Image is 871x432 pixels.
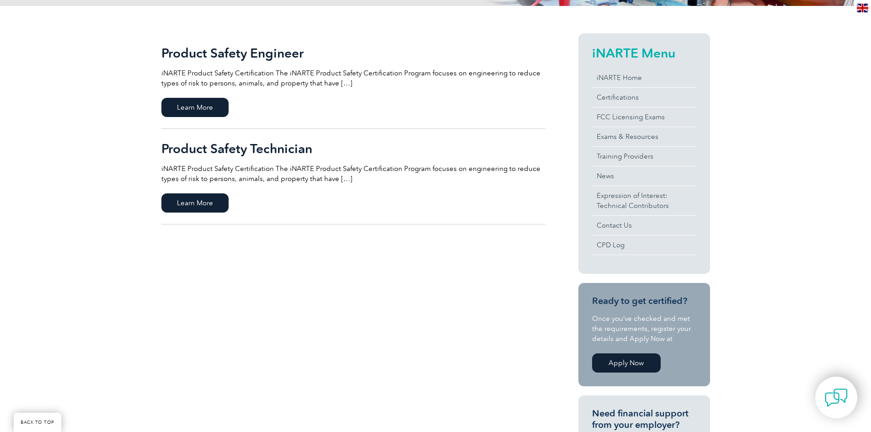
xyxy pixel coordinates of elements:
[592,68,696,87] a: iNARTE Home
[14,413,61,432] a: BACK TO TOP
[592,216,696,235] a: Contact Us
[161,33,545,129] a: Product Safety Engineer iNARTE Product Safety Certification The iNARTE Product Safety Certificati...
[857,4,868,12] img: en
[592,46,696,60] h2: iNARTE Menu
[161,68,545,88] p: iNARTE Product Safety Certification The iNARTE Product Safety Certification Program focuses on en...
[592,186,696,215] a: Expression of Interest:Technical Contributors
[161,46,545,60] h2: Product Safety Engineer
[592,88,696,107] a: Certifications
[592,147,696,166] a: Training Providers
[592,107,696,127] a: FCC Licensing Exams
[161,98,229,117] span: Learn More
[161,141,545,156] h2: Product Safety Technician
[592,166,696,186] a: News
[825,386,848,409] img: contact-chat.png
[161,193,229,213] span: Learn More
[161,129,545,224] a: Product Safety Technician iNARTE Product Safety Certification The iNARTE Product Safety Certifica...
[592,408,696,431] h3: Need financial support from your employer?
[592,295,696,307] h3: Ready to get certified?
[161,164,545,184] p: iNARTE Product Safety Certification The iNARTE Product Safety Certification Program focuses on en...
[592,353,661,373] a: Apply Now
[592,314,696,344] p: Once you’ve checked and met the requirements, register your details and Apply Now at
[592,235,696,255] a: CPD Log
[592,127,696,146] a: Exams & Resources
